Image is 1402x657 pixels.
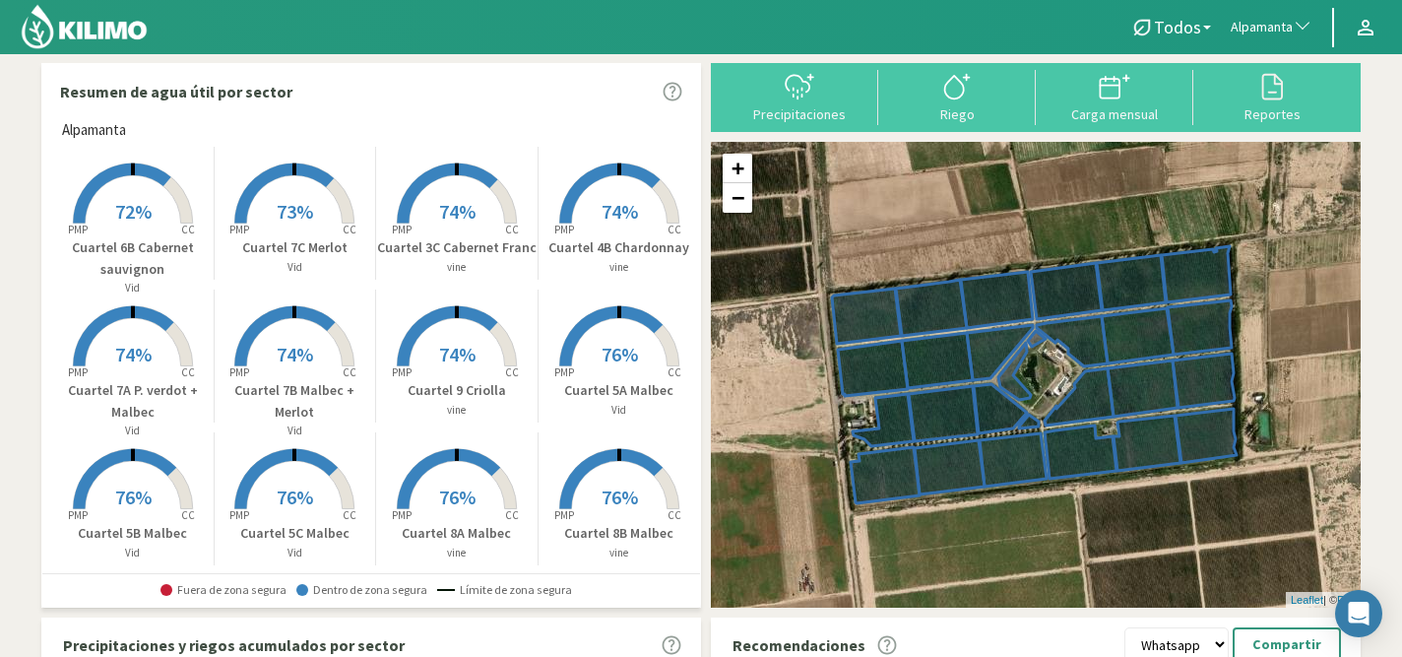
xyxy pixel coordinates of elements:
[376,380,538,401] p: Cuartel 9 Criolla
[539,259,701,276] p: vine
[723,154,752,183] a: Zoom in
[602,485,638,509] span: 76%
[884,107,1030,121] div: Riego
[344,223,357,236] tspan: CC
[1154,17,1201,37] span: Todos
[215,380,376,423] p: Cuartel 7B Malbec + Merlot
[181,365,195,379] tspan: CC
[505,365,519,379] tspan: CC
[1291,594,1323,606] a: Leaflet
[52,237,214,280] p: Cuartel 6B Cabernet sauvignon
[376,545,538,561] p: vine
[1199,107,1345,121] div: Reportes
[1036,70,1193,122] button: Carga mensual
[439,199,476,224] span: 74%
[437,583,572,597] span: Límite de zona segura
[115,199,152,224] span: 72%
[668,223,681,236] tspan: CC
[115,485,152,509] span: 76%
[181,223,195,236] tspan: CC
[52,280,214,296] p: Vid
[539,523,701,544] p: Cuartel 8B Malbec
[215,259,376,276] p: Vid
[344,508,357,522] tspan: CC
[63,633,405,657] p: Precipitaciones y riegos acumulados por sector
[68,508,88,522] tspan: PMP
[68,365,88,379] tspan: PMP
[539,237,701,258] p: Cuartel 4B Chardonnay
[277,199,313,224] span: 73%
[439,342,476,366] span: 74%
[1335,590,1382,637] div: Open Intercom Messenger
[229,365,249,379] tspan: PMP
[1221,6,1322,49] button: Alpamanta
[376,402,538,419] p: vine
[539,380,701,401] p: Cuartel 5A Malbec
[554,508,574,522] tspan: PMP
[20,3,149,50] img: Kilimo
[62,119,126,142] span: Alpamanta
[52,423,214,439] p: Vid
[229,223,249,236] tspan: PMP
[215,545,376,561] p: Vid
[296,583,427,597] span: Dentro de zona segura
[392,223,412,236] tspan: PMP
[392,508,412,522] tspan: PMP
[115,342,152,366] span: 74%
[554,223,574,236] tspan: PMP
[68,223,88,236] tspan: PMP
[376,259,538,276] p: vine
[668,365,681,379] tspan: CC
[215,423,376,439] p: Vid
[727,107,872,121] div: Precipitaciones
[392,365,412,379] tspan: PMP
[277,342,313,366] span: 74%
[1286,592,1361,609] div: | ©
[733,633,865,657] p: Recomendaciones
[376,237,538,258] p: Cuartel 3C Cabernet Franc
[439,485,476,509] span: 76%
[52,545,214,561] p: Vid
[505,223,519,236] tspan: CC
[721,70,878,122] button: Precipitaciones
[160,583,287,597] span: Fuera de zona segura
[344,365,357,379] tspan: CC
[539,402,701,419] p: Vid
[1252,633,1321,656] p: Compartir
[878,70,1036,122] button: Riego
[52,523,214,544] p: Cuartel 5B Malbec
[1193,70,1351,122] button: Reportes
[215,237,376,258] p: Cuartel 7C Merlot
[1231,18,1293,37] span: Alpamanta
[215,523,376,544] p: Cuartel 5C Malbec
[668,508,681,522] tspan: CC
[52,380,214,423] p: Cuartel 7A P. verdot + Malbec
[60,80,292,103] p: Resumen de agua útil por sector
[505,508,519,522] tspan: CC
[1042,107,1187,121] div: Carga mensual
[181,508,195,522] tspan: CC
[602,199,638,224] span: 74%
[602,342,638,366] span: 76%
[376,523,538,544] p: Cuartel 8A Malbec
[277,485,313,509] span: 76%
[554,365,574,379] tspan: PMP
[539,545,701,561] p: vine
[723,183,752,213] a: Zoom out
[229,508,249,522] tspan: PMP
